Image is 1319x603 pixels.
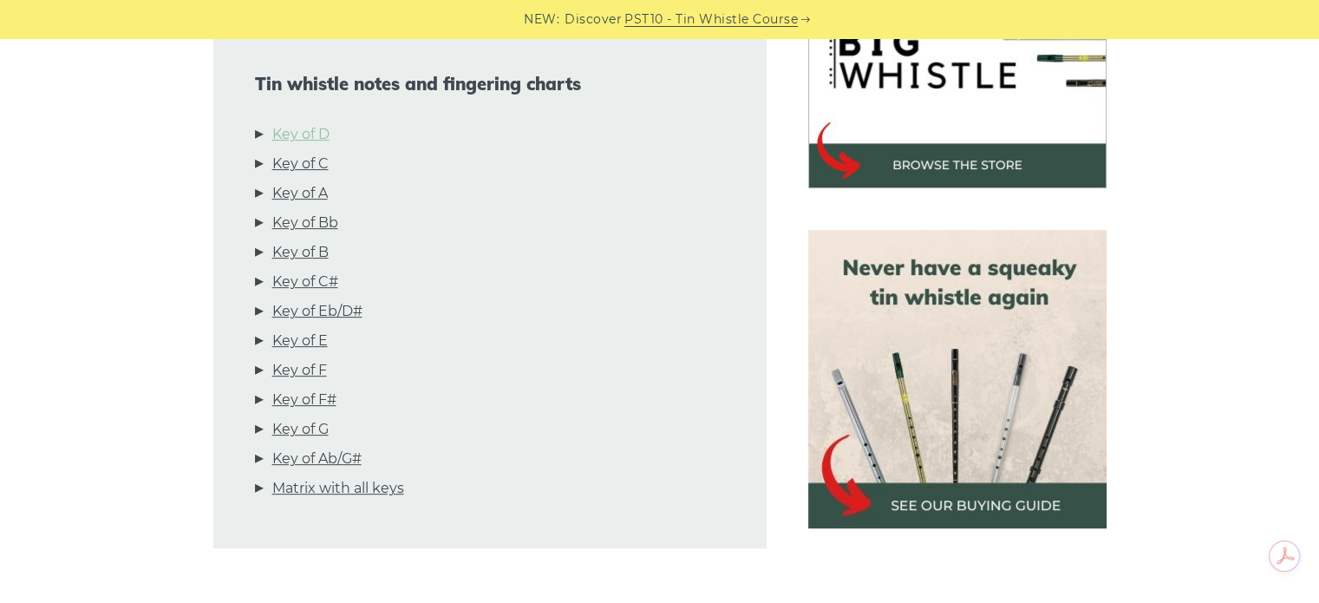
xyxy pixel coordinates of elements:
[272,153,329,175] a: Key of C
[272,212,338,234] a: Key of Bb
[808,230,1107,528] img: tin whistle buying guide
[272,330,328,352] a: Key of E
[272,448,362,470] a: Key of Ab/G#
[272,418,329,441] a: Key of G
[255,74,725,95] span: Tin whistle notes and fingering charts
[624,10,798,29] a: PST10 - Tin Whistle Course
[272,123,330,146] a: Key of D
[272,359,327,382] a: Key of F
[565,10,622,29] span: Discover
[272,477,404,500] a: Matrix with all keys
[272,300,362,323] a: Key of Eb/D#
[524,10,559,29] span: NEW:
[272,271,338,293] a: Key of C#
[272,182,328,205] a: Key of A
[272,389,336,411] a: Key of F#
[272,241,329,264] a: Key of B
